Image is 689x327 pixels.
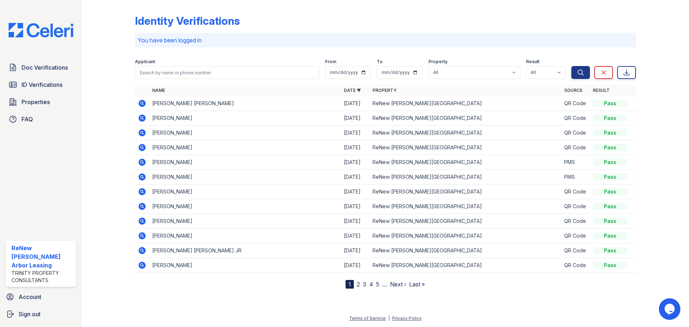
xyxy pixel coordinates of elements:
td: [PERSON_NAME] [149,140,341,155]
td: [DATE] [341,258,370,273]
div: Pass [593,115,627,122]
a: Source [564,88,582,93]
td: QR Code [561,126,590,140]
span: Doc Verifications [22,63,68,72]
a: Doc Verifications [6,60,76,75]
a: 3 [363,281,366,288]
td: ReNew [PERSON_NAME][GEOGRAPHIC_DATA] [370,199,561,214]
a: Account [3,290,79,304]
div: 1 [346,280,354,289]
div: Identity Verifications [135,14,240,27]
div: Pass [593,159,627,166]
a: Privacy Policy [392,316,422,321]
td: [PERSON_NAME] [PERSON_NAME] JR [149,243,341,258]
a: Terms of Service [349,316,386,321]
td: QR Code [561,214,590,229]
td: [PERSON_NAME] [149,155,341,170]
input: Search by name or phone number [135,66,319,79]
div: Pass [593,218,627,225]
td: QR Code [561,243,590,258]
label: From [325,59,336,65]
div: Trinity Property Consultants [11,270,73,284]
img: CE_Logo_Blue-a8612792a0a2168367f1c8372b55b34899dd931a85d93a1a3d3e32e68fde9ad4.png [3,23,79,37]
td: [DATE] [341,96,370,111]
td: [DATE] [341,126,370,140]
td: QR Code [561,111,590,126]
label: Property [428,59,447,65]
span: FAQ [22,115,33,123]
a: Date ▼ [344,88,361,93]
td: [DATE] [341,140,370,155]
label: Applicant [135,59,155,65]
td: [DATE] [341,170,370,184]
a: 5 [376,281,379,288]
td: QR Code [561,96,590,111]
td: [PERSON_NAME] [149,258,341,273]
td: [DATE] [341,111,370,126]
a: Name [152,88,165,93]
div: Pass [593,129,627,136]
td: ReNew [PERSON_NAME][GEOGRAPHIC_DATA] [370,214,561,229]
a: Last » [409,281,425,288]
div: Pass [593,203,627,210]
td: [DATE] [341,155,370,170]
a: FAQ [6,112,76,126]
td: QR Code [561,258,590,273]
td: ReNew [PERSON_NAME][GEOGRAPHIC_DATA] [370,229,561,243]
td: [PERSON_NAME] [149,214,341,229]
div: Pass [593,144,627,151]
td: [PERSON_NAME] [149,184,341,199]
span: Account [19,293,41,301]
td: [DATE] [341,214,370,229]
td: [PERSON_NAME] [149,170,341,184]
td: QR Code [561,140,590,155]
iframe: chat widget [659,298,682,320]
label: To [377,59,383,65]
span: ID Verifications [22,80,62,89]
td: [PERSON_NAME] [149,111,341,126]
span: Properties [22,98,50,106]
a: Next › [390,281,406,288]
a: Result [593,88,610,93]
span: … [382,280,387,289]
div: Pass [593,262,627,269]
div: Pass [593,173,627,181]
td: ReNew [PERSON_NAME][GEOGRAPHIC_DATA] [370,155,561,170]
a: Property [372,88,397,93]
td: QR Code [561,184,590,199]
div: ReNew [PERSON_NAME] Arbor Leasing [11,244,73,270]
a: 4 [369,281,373,288]
a: ID Verifications [6,78,76,92]
td: ReNew [PERSON_NAME][GEOGRAPHIC_DATA] [370,184,561,199]
td: ReNew [PERSON_NAME][GEOGRAPHIC_DATA] [370,243,561,258]
td: ReNew [PERSON_NAME][GEOGRAPHIC_DATA] [370,170,561,184]
div: Pass [593,100,627,107]
td: ReNew [PERSON_NAME][GEOGRAPHIC_DATA] [370,126,561,140]
a: Sign out [3,307,79,321]
div: Pass [593,188,627,195]
td: [PERSON_NAME] [149,199,341,214]
td: ReNew [PERSON_NAME][GEOGRAPHIC_DATA] [370,111,561,126]
td: [DATE] [341,229,370,243]
td: [PERSON_NAME] [PERSON_NAME] [149,96,341,111]
td: [PERSON_NAME] [149,229,341,243]
td: ReNew [PERSON_NAME][GEOGRAPHIC_DATA] [370,258,561,273]
span: Sign out [19,310,41,318]
td: [PERSON_NAME] [149,126,341,140]
td: QR Code [561,199,590,214]
td: QR Code [561,229,590,243]
td: PMS [561,170,590,184]
td: [DATE] [341,199,370,214]
a: 2 [357,281,360,288]
td: PMS [561,155,590,170]
p: You have been logged in [138,36,633,45]
a: Properties [6,95,76,109]
div: Pass [593,232,627,239]
td: [DATE] [341,243,370,258]
td: ReNew [PERSON_NAME][GEOGRAPHIC_DATA] [370,140,561,155]
label: Result [526,59,539,65]
div: Pass [593,247,627,254]
td: ReNew [PERSON_NAME][GEOGRAPHIC_DATA] [370,96,561,111]
td: [DATE] [341,184,370,199]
